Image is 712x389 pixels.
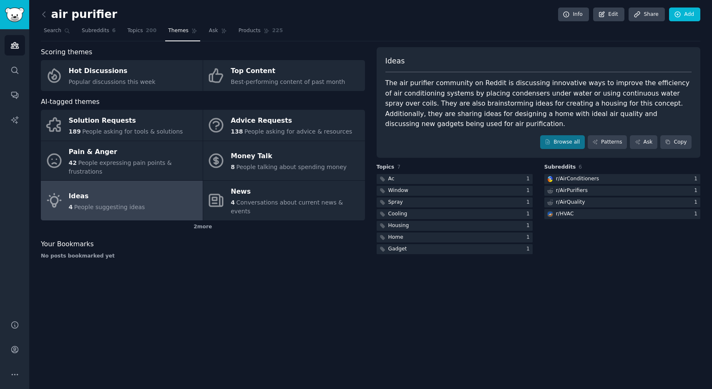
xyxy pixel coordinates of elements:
[544,164,576,171] span: Subreddits
[209,27,218,35] span: Ask
[69,159,77,166] span: 42
[388,199,403,206] div: Spray
[69,145,199,159] div: Pain & Anger
[69,114,183,128] div: Solution Requests
[124,24,159,41] a: Topics200
[388,210,408,218] div: Cooling
[579,164,582,170] span: 6
[526,187,533,194] div: 1
[112,27,116,35] span: 6
[69,204,73,210] span: 4
[544,197,700,208] a: r/AirQuality1
[377,174,533,184] a: Ac1
[694,175,700,183] div: 1
[377,197,533,208] a: Spray1
[377,244,533,255] a: Gadget1
[69,189,145,203] div: Ideas
[388,234,403,241] div: Home
[669,8,700,22] a: Add
[41,181,203,220] a: Ideas4People suggesting ideas
[41,47,92,58] span: Scoring themes
[231,128,243,135] span: 138
[526,175,533,183] div: 1
[41,110,203,141] a: Solution Requests189People asking for tools & solutions
[388,175,395,183] div: Ac
[388,222,409,230] div: Housing
[377,164,395,171] span: Topics
[165,24,200,41] a: Themes
[231,78,345,85] span: Best-performing content of past month
[231,150,347,163] div: Money Talk
[127,27,143,35] span: Topics
[41,141,203,181] a: Pain & Anger42People expressing pain points & frustrations
[82,128,183,135] span: People asking for tools & solutions
[388,187,408,194] div: Window
[41,60,203,91] a: Hot DiscussionsPopular discussions this week
[544,174,700,184] a: AirConditionersr/AirConditioners1
[206,24,230,41] a: Ask
[69,128,81,135] span: 189
[203,181,365,220] a: News4Conversations about current news & events
[556,199,585,206] div: r/ AirQuality
[231,199,235,206] span: 4
[41,24,73,41] a: Search
[588,135,627,149] a: Patterns
[41,97,100,107] span: AI-tagged themes
[544,186,700,196] a: r/AirPurifiers1
[660,135,692,149] button: Copy
[231,185,360,199] div: News
[244,128,352,135] span: People asking for advice & resources
[377,221,533,231] a: Housing1
[377,186,533,196] a: Window1
[236,164,347,170] span: People talking about spending money
[41,220,365,234] div: 2 more
[397,164,400,170] span: 7
[526,199,533,206] div: 1
[385,56,405,66] span: Ideas
[526,245,533,253] div: 1
[146,27,157,35] span: 200
[41,253,365,260] div: No posts bookmarked yet
[239,27,261,35] span: Products
[69,65,156,78] div: Hot Discussions
[547,211,553,217] img: HVAC
[69,159,172,175] span: People expressing pain points & frustrations
[41,8,117,21] h2: air purifier
[168,27,189,35] span: Themes
[236,24,286,41] a: Products225
[69,78,156,85] span: Popular discussions this week
[630,135,657,149] a: Ask
[5,8,24,22] img: GummySearch logo
[388,245,407,253] div: Gadget
[556,210,574,218] div: r/ HVAC
[79,24,118,41] a: Subreddits6
[231,164,235,170] span: 8
[377,232,533,243] a: Home1
[203,141,365,181] a: Money Talk8People talking about spending money
[74,204,145,210] span: People suggesting ideas
[694,210,700,218] div: 1
[694,187,700,194] div: 1
[377,209,533,220] a: Cooling1
[203,60,365,91] a: Top ContentBest-performing content of past month
[694,199,700,206] div: 1
[540,135,585,149] a: Browse all
[231,199,343,215] span: Conversations about current news & events
[231,114,352,128] div: Advice Requests
[547,176,553,182] img: AirConditioners
[203,110,365,141] a: Advice Requests138People asking for advice & resources
[544,209,700,220] a: HVACr/HVAC1
[526,234,533,241] div: 1
[556,187,588,194] div: r/ AirPurifiers
[231,65,345,78] div: Top Content
[41,239,94,250] span: Your Bookmarks
[272,27,283,35] span: 225
[385,78,692,129] div: The air purifier community on Reddit is discussing innovative ways to improve the efficiency of a...
[82,27,109,35] span: Subreddits
[593,8,624,22] a: Edit
[629,8,664,22] a: Share
[526,210,533,218] div: 1
[556,175,599,183] div: r/ AirConditioners
[526,222,533,230] div: 1
[44,27,61,35] span: Search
